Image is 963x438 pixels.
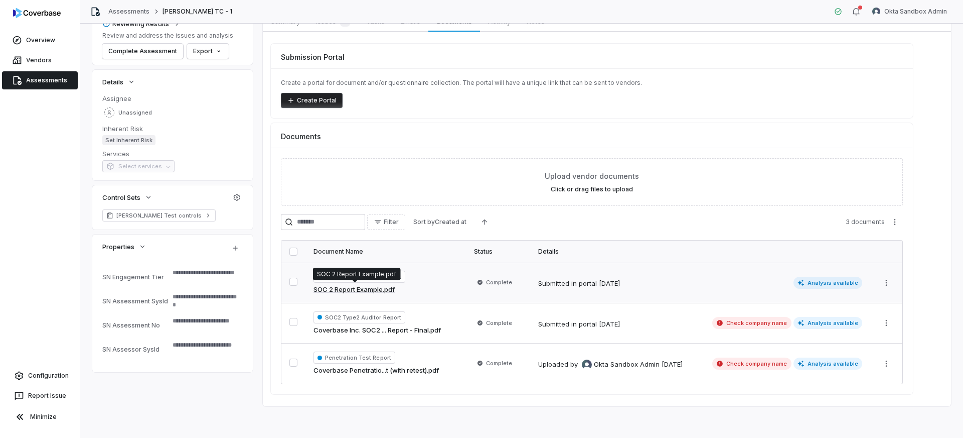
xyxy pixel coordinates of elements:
a: Coverbase Penetratio...t (with retest).pdf [313,366,439,376]
span: Upload vendor documents [545,171,639,181]
span: Filter [384,218,399,226]
div: SN Assessment No [102,321,169,329]
span: Analysis available [793,358,863,370]
span: Complete [486,278,512,286]
button: Report Issue [4,387,76,405]
span: Set Inherent Risk [102,135,155,145]
button: Ascending [474,214,495,230]
span: Complete [486,319,512,327]
a: Assessments [108,8,149,16]
button: More actions [878,315,894,331]
button: Complete Assessment [102,44,183,59]
a: Coverbase Inc. SOC2 ... Report - Final.pdf [313,325,441,336]
div: Document Name [313,248,458,256]
span: Submission Portal [281,52,345,62]
div: Status [474,248,522,256]
a: Overview [2,31,78,49]
div: SN Assessor SysId [102,346,169,353]
div: Reviewing Results [102,19,169,28]
svg: Ascending [480,218,489,226]
div: Submitted in portal [538,319,620,330]
dt: Inherent Risk [102,124,243,133]
span: Okta Sandbox Admin [594,360,660,370]
span: Okta Sandbox Admin [884,8,947,16]
button: More actions [878,356,894,371]
p: Review and address the issues and analysis [102,32,233,40]
span: Check company name [712,317,791,329]
dt: Assignee [102,94,243,103]
span: Details [102,77,123,86]
button: Minimize [4,407,76,427]
span: Check company name [712,358,791,370]
button: Control Sets [99,188,155,206]
img: Okta Sandbox Admin avatar [582,360,592,370]
button: Reviewing Results [99,15,184,33]
span: Penetration Test Report [313,352,395,364]
button: Properties [99,238,149,256]
span: Unassigned [118,109,152,117]
button: Filter [367,214,405,230]
div: by [570,360,660,370]
a: Configuration [4,367,76,385]
span: [PERSON_NAME] TC - 1 [163,8,232,16]
button: Export [187,44,229,59]
label: Click or drag files to upload [551,185,633,193]
div: SN Engagement Tier [102,273,169,281]
span: Complete [486,359,512,367]
dt: Services [102,149,243,158]
img: logo-D7KZi-bG.svg [13,8,61,18]
span: 3 documents [846,218,885,226]
span: Properties [102,242,134,251]
span: Control Sets [102,193,140,202]
div: [DATE] [662,360,683,370]
span: Documents [281,131,321,142]
div: SN Assessment SysId [102,297,169,305]
span: [PERSON_NAME] Test controls [116,211,202,220]
a: [PERSON_NAME] Test controls [102,209,216,222]
div: Uploaded [538,360,683,370]
button: Okta Sandbox Admin avatarOkta Sandbox Admin [866,4,953,19]
a: Assessments [2,71,78,89]
a: SOC 2 Report Example.pdf [313,285,395,295]
p: Create a portal for document and/or questionnaire collection. The portal will have a unique link ... [281,79,903,87]
span: Analysis available [793,317,863,329]
a: Vendors [2,51,78,69]
div: Submitted in portal [538,279,620,289]
div: [DATE] [599,279,620,289]
div: Details [538,248,862,256]
span: Analysis available [793,277,863,289]
p: SOC 2 Report Example.pdf [317,270,397,278]
div: [DATE] [599,319,620,330]
span: SOC2 Type2 Auditor Report [313,311,405,323]
button: Create Portal [281,93,343,108]
button: More actions [878,275,894,290]
button: Details [99,73,138,91]
button: More actions [887,214,903,230]
img: Okta Sandbox Admin avatar [872,8,880,16]
button: Sort byCreated at [407,214,472,230]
